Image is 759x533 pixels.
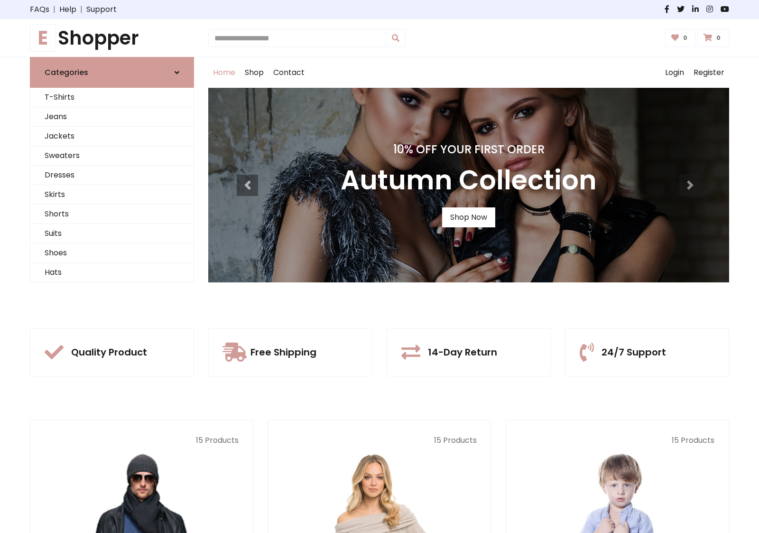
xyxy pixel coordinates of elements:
a: Help [59,4,76,15]
a: Login [660,57,689,88]
a: Jackets [30,127,194,146]
h3: Autumn Collection [341,164,597,196]
a: 0 [665,29,696,47]
p: 15 Products [282,435,476,446]
span: | [49,4,59,15]
h5: 24/7 Support [602,346,666,358]
a: Shoes [30,243,194,263]
a: Shop Now [442,207,495,227]
h1: Shopper [30,27,194,49]
a: Sweaters [30,146,194,166]
a: Shop [240,57,268,88]
a: Jeans [30,107,194,127]
a: T-Shirts [30,88,194,107]
a: Contact [268,57,309,88]
span: | [76,4,86,15]
h6: Categories [45,68,88,77]
a: 0 [697,29,729,47]
a: Hats [30,263,194,282]
a: Skirts [30,185,194,205]
h5: 14-Day Return [428,346,497,358]
a: Dresses [30,166,194,185]
p: 15 Products [520,435,714,446]
a: Support [86,4,117,15]
span: 0 [681,34,690,42]
a: Categories [30,57,194,88]
span: 0 [714,34,723,42]
h5: Free Shipping [250,346,316,358]
a: Register [689,57,729,88]
a: Home [208,57,240,88]
h5: Quality Product [71,346,147,358]
a: Suits [30,224,194,243]
a: FAQs [30,4,49,15]
span: E [30,24,56,52]
a: EShopper [30,27,194,49]
p: 15 Products [45,435,239,446]
a: Shorts [30,205,194,224]
h4: 10% Off Your First Order [341,143,597,157]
